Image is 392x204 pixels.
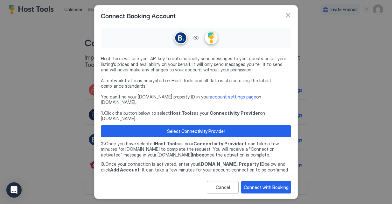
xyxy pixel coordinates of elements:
span: Once you have selected as your it can take a few minutes for [DOMAIN_NAME] to complete the reques... [101,141,291,158]
b: 2. [101,141,105,146]
div: Cancel [216,184,230,191]
div: Open Intercom Messenger [6,182,22,198]
div: Select Connectivity Provider [167,128,225,135]
button: Connect with Booking [241,181,291,193]
span: You can find your [DOMAIN_NAME] property ID in your on [DOMAIN_NAME]. [101,94,291,105]
span: Host Tools will use your API key to automatically send messages to your guests or set your listin... [101,56,291,73]
span: Click the button below to select as your on [DOMAIN_NAME]. [101,110,291,121]
span: Connect Booking Account [101,11,176,20]
a: account settings page [210,94,256,99]
b: 1. [101,110,104,116]
b: 3. [101,161,105,167]
b: Connectivity Provider [210,110,260,116]
b: [DOMAIN_NAME] Property ID [199,161,265,167]
div: Connect with Booking [244,184,289,191]
b: Inbox [192,152,204,157]
b: Connectivity Provider [193,141,244,146]
span: All network traffic is encrypted on Host Tools and all data is stored using the latest compliance... [101,78,291,89]
button: Select Connectivity Provider [101,125,291,137]
button: Cancel [207,181,239,193]
span: Once your connection is activated, enter your below and click . It can take a few minutes for you... [101,161,291,189]
b: Host Tools [155,141,179,146]
b: Host Tools [170,110,194,116]
b: Add Account [110,167,140,172]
